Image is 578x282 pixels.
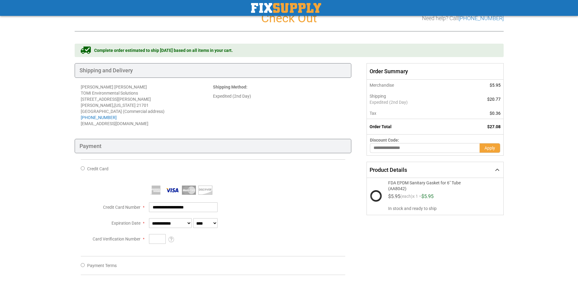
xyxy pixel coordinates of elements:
[165,186,179,195] img: Visa
[388,205,468,211] span: In stock and ready to ship
[490,83,501,88] span: $5.95
[103,205,140,210] span: Credit Card Number
[459,15,504,21] a: [PHONE_NUMBER]
[388,185,461,191] span: (AA8042)
[480,143,500,153] button: Apply
[422,15,504,21] h3: Need help? Call
[370,124,392,129] strong: Order Total
[367,80,462,91] th: Merchandise
[75,63,352,78] div: Shipping and Delivery
[487,97,501,102] span: $20.77
[87,166,108,171] span: Credit Card
[367,108,462,119] th: Tax
[112,221,140,226] span: Expiration Date
[87,263,117,268] span: Payment Terms
[198,186,212,195] img: Discover
[213,93,345,99] div: Expedited (2nd Day)
[94,47,233,53] span: Complete order estimated to ship [DATE] based on all items in your cart.
[370,167,407,173] span: Product Details
[81,84,213,127] address: [PERSON_NAME] [PERSON_NAME] TOMI Environmental Solutions [STREET_ADDRESS][PERSON_NAME] [PERSON_NA...
[114,103,136,108] span: [US_STATE]
[81,115,117,120] a: [PHONE_NUMBER]
[93,237,140,241] span: Card Verification Number
[182,186,196,195] img: MasterCard
[75,139,352,154] div: Payment
[484,146,495,150] span: Apply
[75,12,504,25] h1: Check Out
[149,186,163,195] img: American Express
[388,193,400,199] span: $5.95
[367,63,503,80] span: Order Summary
[421,193,434,199] span: $5.95
[251,3,321,13] img: Fix Industrial Supply
[213,85,247,89] strong: :
[388,180,461,185] span: FDA EPDM Sanitary Gasket for 6" Tube
[213,85,246,89] span: Shipping Method
[370,190,382,202] img: FDA EPDM Sanitary Gasket for 6" Tube
[370,138,399,143] span: Discount Code:
[487,124,501,129] span: $27.08
[490,111,501,116] span: $0.36
[370,94,386,99] span: Shipping
[81,121,148,126] span: [EMAIL_ADDRESS][DOMAIN_NAME]
[413,194,421,201] span: x 1 =
[251,3,321,13] a: store logo
[370,99,459,105] span: Expedited (2nd Day)
[400,194,413,201] span: (each)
